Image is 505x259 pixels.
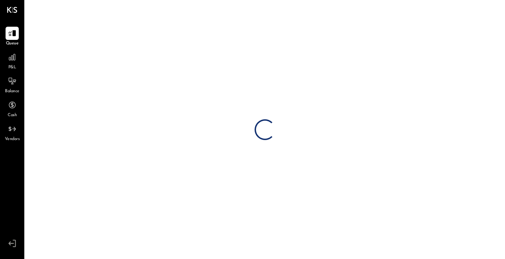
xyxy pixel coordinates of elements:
a: Vendors [0,122,24,143]
span: Queue [6,41,19,47]
a: Balance [0,75,24,95]
span: Cash [8,112,17,119]
span: P&L [8,64,16,71]
a: Cash [0,98,24,119]
span: Balance [5,88,19,95]
span: Vendors [5,136,20,143]
a: Queue [0,27,24,47]
a: P&L [0,51,24,71]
